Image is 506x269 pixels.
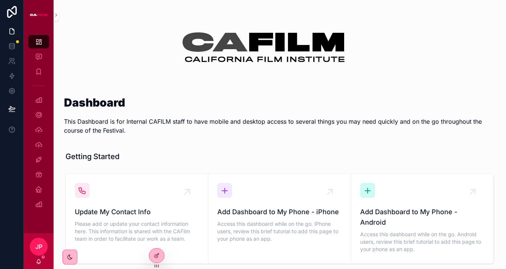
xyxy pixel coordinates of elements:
div: scrollable content [24,30,54,221]
span: Access this dashboard while on the go. iPhone users, review this brief tutorial to add this page ... [217,220,342,243]
span: Add Dashboard to My Phone - iPhone [217,207,342,217]
img: 32001-CAFilm-Logo.webp [182,18,378,76]
span: Please add or update your contact information here. This information is shared with the CAFilm te... [75,220,199,243]
a: Update My Contact InfoPlease add or update your contact information here. This information is sha... [66,174,208,263]
h1: Getting Started [65,151,119,162]
span: Add Dashboard to My Phone - Android [360,207,484,228]
img: App logo [30,9,48,21]
span: Update My Contact Info [75,207,199,217]
span: Access this dashboard while on the go. Android users, review this brief tutorial to add this page... [360,231,484,253]
h1: Dashboard [64,97,496,108]
span: JP [35,242,42,251]
p: This Dashboard is for Internal CAFILM staff to have mobile and desktop access to several things y... [64,117,496,135]
a: Add Dashboard to My Phone - AndroidAccess this dashboard while on the go. Android users, review t... [351,174,494,263]
a: Add Dashboard to My Phone - iPhoneAccess this dashboard while on the go. iPhone users, review thi... [208,174,351,263]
